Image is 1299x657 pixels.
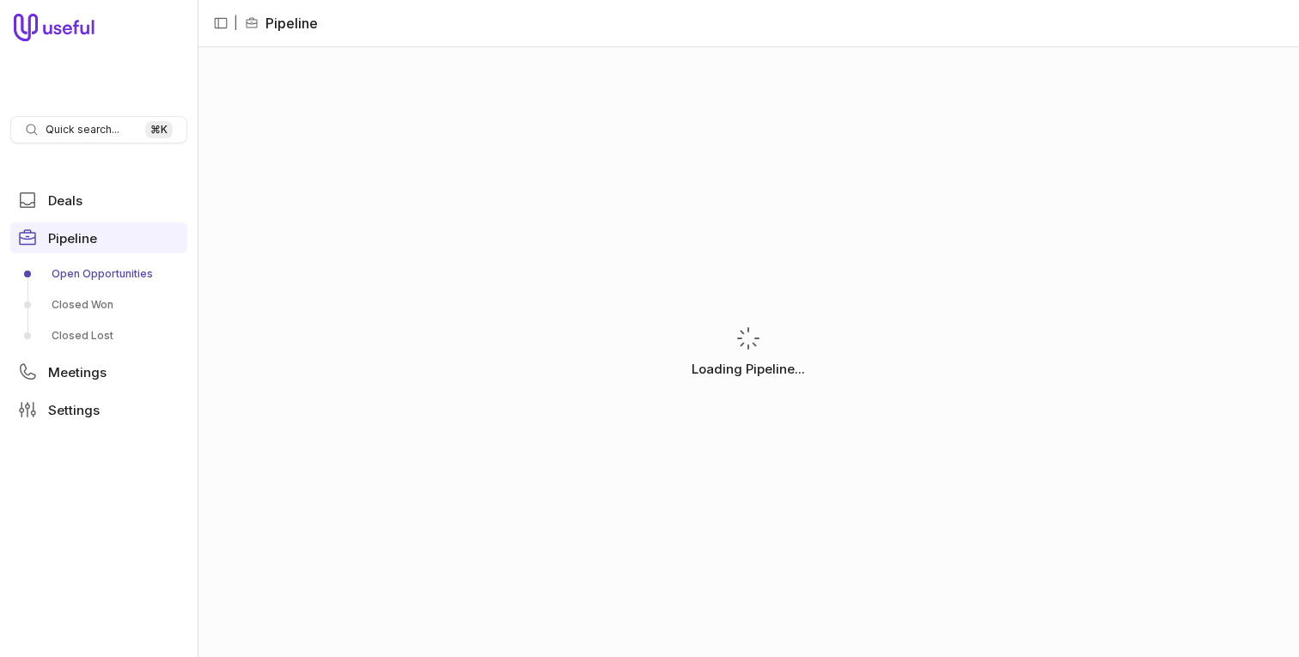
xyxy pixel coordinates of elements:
kbd: ⌘ K [145,121,173,138]
span: Settings [48,404,100,417]
span: Quick search... [46,123,119,137]
li: Pipeline [245,13,318,33]
a: Pipeline [10,222,187,253]
a: Open Opportunities [10,260,187,288]
span: Pipeline [48,232,97,245]
div: Pipeline submenu [10,260,187,350]
span: | [234,13,238,33]
a: Deals [10,185,187,216]
span: Meetings [48,366,107,379]
a: Closed Won [10,291,187,319]
button: Collapse sidebar [208,10,234,36]
p: Loading Pipeline... [692,359,805,380]
a: Meetings [10,356,187,387]
a: Settings [10,394,187,425]
span: Deals [48,194,82,207]
a: Closed Lost [10,322,187,350]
